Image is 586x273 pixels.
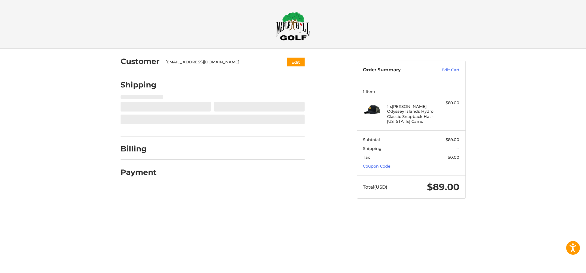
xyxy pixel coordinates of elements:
span: -- [456,146,459,151]
div: $89.00 [435,100,459,106]
button: Edit [287,58,305,66]
div: [EMAIL_ADDRESS][DOMAIN_NAME] [165,59,275,65]
span: Total (USD) [363,184,387,190]
img: Maple Hill Golf [276,12,310,41]
a: Edit Cart [429,67,459,73]
span: $0.00 [448,155,459,160]
h3: Order Summary [363,67,429,73]
h2: Payment [121,168,157,177]
span: $89.00 [427,181,459,193]
span: $89.00 [446,137,459,142]
span: Shipping [363,146,382,151]
h2: Shipping [121,80,157,90]
span: Tax [363,155,370,160]
h2: Billing [121,144,156,154]
h2: Customer [121,57,160,66]
h4: 1 x [PERSON_NAME] Odyssey Islands Hydro Classic Snapback Hat - [US_STATE] Camo [387,104,434,124]
h3: 1 Item [363,89,459,94]
a: Coupon Code [363,164,390,168]
span: Subtotal [363,137,380,142]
